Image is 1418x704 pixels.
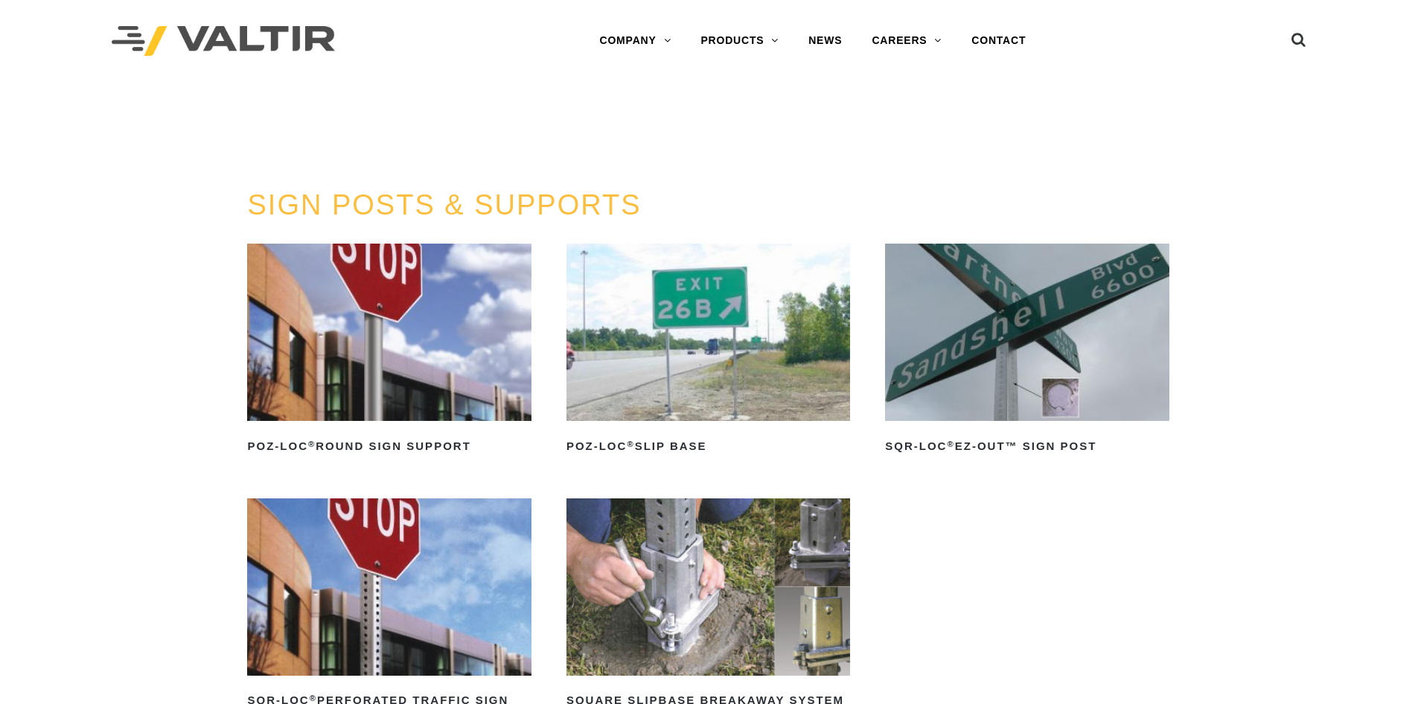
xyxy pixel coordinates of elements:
[310,694,317,703] sup: ®
[308,440,316,448] sup: ®
[566,244,850,458] a: POZ-LOC®Slip Base
[793,26,857,56] a: NEWS
[566,434,850,458] h2: POZ-LOC Slip Base
[627,440,634,448] sup: ®
[947,440,954,448] sup: ®
[956,26,1041,56] a: CONTACT
[885,244,1169,458] a: SQR-LOC®EZ-Out™ Sign Post
[112,26,335,57] img: Valtir
[584,26,686,56] a: COMPANY
[247,434,531,458] h2: POZ-LOC Round Sign Support
[686,26,793,56] a: PRODUCTS
[885,434,1169,458] h2: SQR-LOC EZ-Out™ Sign Post
[247,244,531,458] a: POZ-LOC®Round Sign Support
[247,189,641,221] a: SIGN POSTS & SUPPORTS
[857,26,956,56] a: CAREERS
